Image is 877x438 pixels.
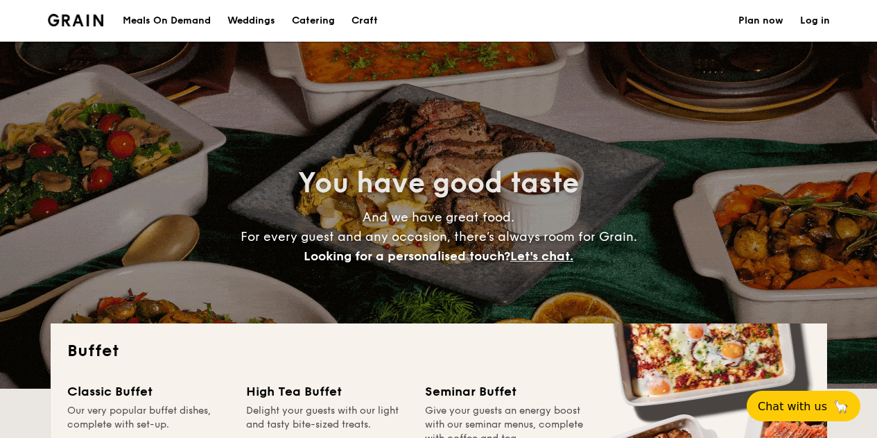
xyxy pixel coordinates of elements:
div: High Tea Buffet [246,382,408,401]
div: Seminar Buffet [425,382,587,401]
span: 🦙 [833,398,849,414]
span: Let's chat. [510,249,573,264]
div: Classic Buffet [67,382,229,401]
img: Grain [48,14,104,26]
span: You have good taste [298,167,579,200]
span: Looking for a personalised touch? [304,249,510,264]
span: Chat with us [758,400,827,413]
h2: Buffet [67,340,810,362]
span: And we have great food. For every guest and any occasion, there’s always room for Grain. [241,210,637,264]
a: Logotype [48,14,104,26]
button: Chat with us🦙 [747,391,860,421]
